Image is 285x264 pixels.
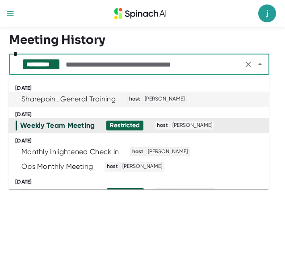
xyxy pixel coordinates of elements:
[143,95,186,103] span: [PERSON_NAME]
[128,95,142,103] span: host
[131,148,145,156] span: host
[15,111,269,118] div: [DATE]
[147,148,189,156] span: [PERSON_NAME]
[121,163,163,171] span: [PERSON_NAME]
[110,189,140,197] div: Restricted
[15,85,269,92] div: [DATE]
[105,163,119,171] span: host
[242,58,255,71] button: Clear
[20,121,95,130] div: Weekly Team Meeting
[171,122,214,130] span: [PERSON_NAME]
[258,4,276,22] span: j
[172,189,214,197] span: [PERSON_NAME]
[21,147,119,156] div: Monthly Inlightened Check in
[21,162,93,171] div: Ops Monthly Meeting
[155,122,169,130] span: host
[15,179,269,185] div: [DATE]
[156,189,170,197] span: host
[15,138,269,144] div: [DATE]
[21,189,96,197] div: Weekly Team Meeting
[110,122,140,130] div: Restricted
[21,95,116,104] div: Sharepoint General Training
[254,58,266,71] button: Close
[9,33,105,47] h3: Meeting History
